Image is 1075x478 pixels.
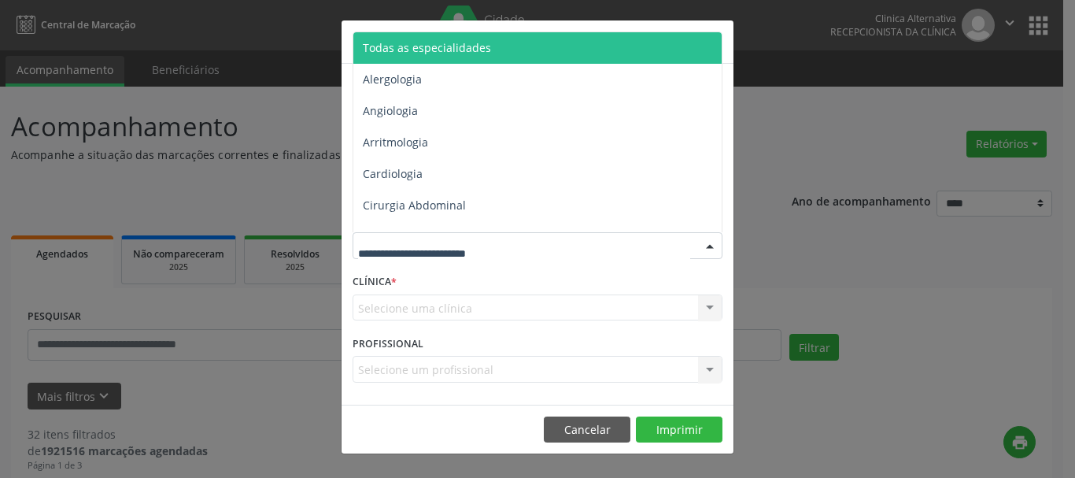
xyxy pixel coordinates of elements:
span: Cirurgia Bariatrica [363,229,460,244]
label: PROFISSIONAL [353,332,423,356]
span: Angiologia [363,103,418,118]
label: CLÍNICA [353,270,397,295]
button: Close [702,20,733,59]
span: Cirurgia Abdominal [363,198,466,213]
span: Todas as especialidades [363,40,491,55]
span: Arritmologia [363,135,428,150]
button: Cancelar [544,417,630,443]
span: Cardiologia [363,166,423,181]
button: Imprimir [636,417,722,443]
h5: Relatório de agendamentos [353,31,533,52]
span: Alergologia [363,72,422,87]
